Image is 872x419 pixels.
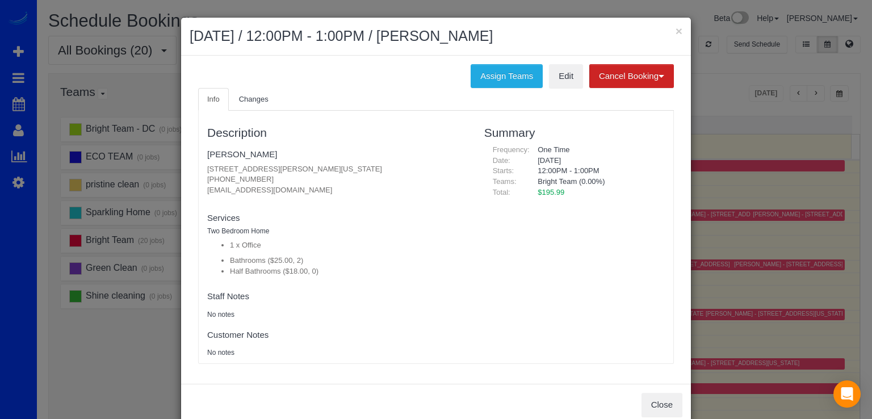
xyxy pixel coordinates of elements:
[230,255,467,266] li: Bathrooms ($25.00, 2)
[207,126,467,139] h3: Description
[230,240,467,251] li: 1 x Office
[493,145,530,154] span: Frequency:
[493,156,510,165] span: Date:
[207,348,467,358] pre: No notes
[493,177,517,186] span: Teams:
[207,149,277,159] a: [PERSON_NAME]
[589,64,674,88] button: Cancel Booking
[207,95,220,103] span: Info
[538,177,656,187] li: Bright Team (0.00%)
[190,26,682,47] h2: [DATE] / 12:00PM - 1:00PM / [PERSON_NAME]
[230,88,278,111] a: Changes
[642,393,682,417] button: Close
[230,266,467,277] li: Half Bathrooms ($18.00, 0)
[493,166,514,175] span: Starts:
[471,64,543,88] button: Assign Teams
[484,126,665,139] h3: Summary
[207,228,467,235] h5: Two Bedroom Home
[207,213,467,223] h4: Services
[493,188,510,196] span: Total:
[833,380,861,408] div: Open Intercom Messenger
[239,95,269,103] span: Changes
[207,310,467,320] pre: No notes
[207,330,467,340] h4: Customer Notes
[529,145,665,156] div: One Time
[676,25,682,37] button: ×
[207,292,467,301] h4: Staff Notes
[529,166,665,177] div: 12:00PM - 1:00PM
[549,64,583,88] a: Edit
[207,164,467,196] p: [STREET_ADDRESS][PERSON_NAME][US_STATE] [PHONE_NUMBER] [EMAIL_ADDRESS][DOMAIN_NAME]
[538,188,564,196] span: $195.99
[529,156,665,166] div: [DATE]
[198,88,229,111] a: Info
